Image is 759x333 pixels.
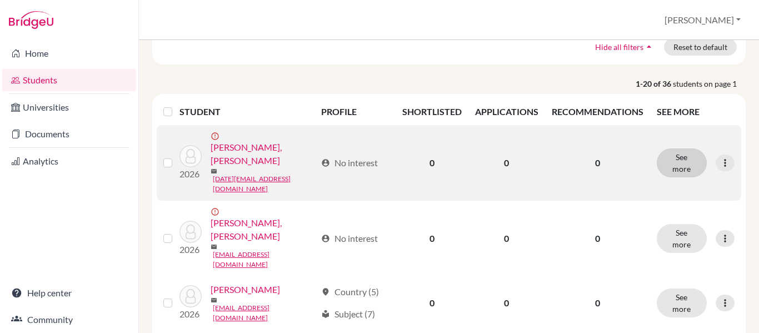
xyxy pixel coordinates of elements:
img: Bridge-U [9,11,53,29]
span: mail [211,168,217,175]
th: PROFILE [314,98,395,125]
span: error_outline [211,132,222,141]
p: 2026 [179,243,202,256]
button: See more [657,289,707,317]
button: See more [657,148,707,177]
p: 0 [552,156,643,170]
span: local_library [321,310,330,319]
td: 0 [468,201,545,276]
button: See more [657,224,707,253]
a: Home [2,42,136,64]
a: [EMAIL_ADDRESS][DOMAIN_NAME] [213,303,316,323]
p: 0 [552,296,643,310]
a: [PERSON_NAME], [PERSON_NAME] [211,216,316,243]
td: 0 [396,276,468,330]
td: 0 [468,276,545,330]
span: account_circle [321,158,330,167]
div: No interest [321,156,378,170]
a: [PERSON_NAME] [211,283,280,296]
i: arrow_drop_up [643,41,655,52]
p: 2026 [179,307,202,321]
img: AYALA GALDÁMEZ, FRIDA PAOLA [179,145,202,167]
span: account_circle [321,234,330,243]
strong: 1-20 of 36 [636,78,673,90]
a: [EMAIL_ADDRESS][DOMAIN_NAME] [213,250,316,270]
div: Country (5) [321,285,379,299]
a: [PERSON_NAME], [PERSON_NAME] [211,141,316,167]
a: Help center [2,282,136,304]
th: SHORTLISTED [396,98,468,125]
span: mail [211,243,217,250]
span: Hide all filters [595,42,643,52]
a: Analytics [2,150,136,172]
th: STUDENT [179,98,314,125]
img: BLANDÓN RIVERA, GABRIELA MARÍA [179,221,202,243]
a: Documents [2,123,136,145]
th: APPLICATIONS [468,98,545,125]
button: Reset to default [664,38,737,56]
td: 0 [396,125,468,201]
span: students on page 1 [673,78,746,90]
button: Hide all filtersarrow_drop_up [586,38,664,56]
td: 0 [468,125,545,201]
div: No interest [321,232,378,245]
td: 0 [396,201,468,276]
th: SEE MORE [650,98,741,125]
th: RECOMMENDATIONS [545,98,650,125]
p: 2026 [179,167,202,181]
div: Subject (7) [321,307,375,321]
p: 0 [552,232,643,245]
a: Universities [2,96,136,118]
img: BONILLA RIVERA, MARIANA [179,285,202,307]
a: [DATE][EMAIL_ADDRESS][DOMAIN_NAME] [213,174,316,194]
button: [PERSON_NAME] [660,9,746,31]
span: mail [211,297,217,304]
a: Students [2,69,136,91]
span: error_outline [211,207,222,216]
a: Community [2,309,136,331]
span: location_on [321,287,330,296]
